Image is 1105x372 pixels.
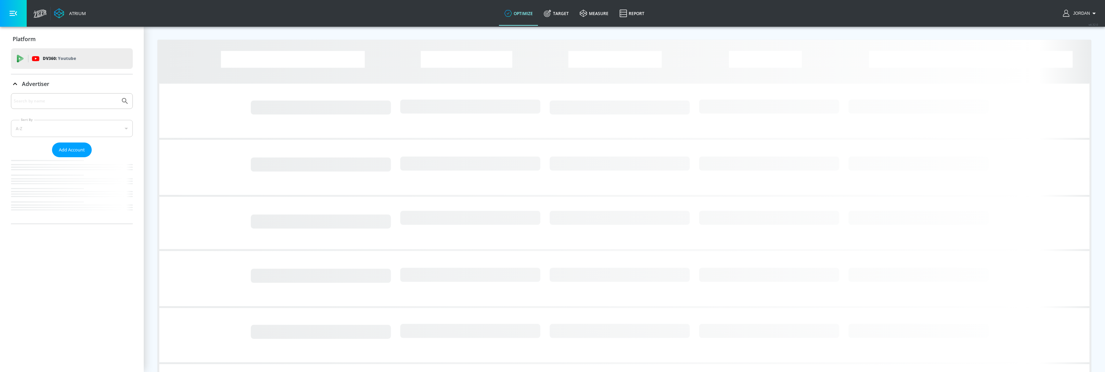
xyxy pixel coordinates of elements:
[43,55,76,62] p: DV360:
[14,97,117,106] input: Search by name
[11,120,133,137] div: A-Z
[52,142,92,157] button: Add Account
[11,74,133,94] div: Advertiser
[574,1,614,26] a: measure
[538,1,574,26] a: Target
[1070,11,1090,16] span: login as: jordan.patrick@zefr.com
[1063,9,1098,17] button: Jordan
[58,55,76,62] p: Youtube
[614,1,650,26] a: Report
[11,48,133,69] div: DV360: Youtube
[11,29,133,49] div: Platform
[11,157,133,224] nav: list of Advertiser
[20,117,34,122] label: Sort By
[11,93,133,224] div: Advertiser
[1089,23,1098,26] span: v 4.32.0
[66,10,86,16] div: Atrium
[499,1,538,26] a: optimize
[22,80,49,88] p: Advertiser
[13,35,36,43] p: Platform
[59,146,85,154] span: Add Account
[54,8,86,18] a: Atrium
